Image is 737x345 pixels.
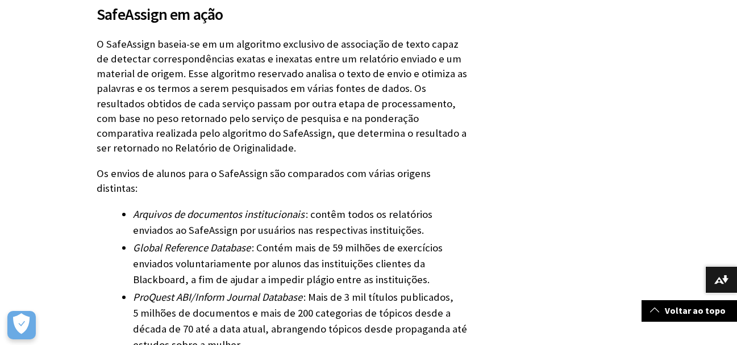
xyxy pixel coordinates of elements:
[97,166,472,196] p: Os envios de alunos para o SafeAssign são comparados com várias origens distintas:
[642,300,737,321] a: Voltar ao topo
[97,37,472,155] p: O SafeAssign baseia-se em um algoritmo exclusivo de associação de texto capaz de detectar corresp...
[133,208,305,221] span: Arquivos de documentos institucionais
[7,311,36,339] button: Abrir preferências
[133,241,251,254] span: Global Reference Database
[133,207,472,238] li: : contêm todos os relatórios enviados ao SafeAssign por usuários nas respectivas instituições.
[133,291,302,304] span: ProQuest ABI/Inform Journal Database
[133,240,472,288] li: : Contém mais de 59 milhões de exercícios enviados voluntariamente por alunos das instituições cl...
